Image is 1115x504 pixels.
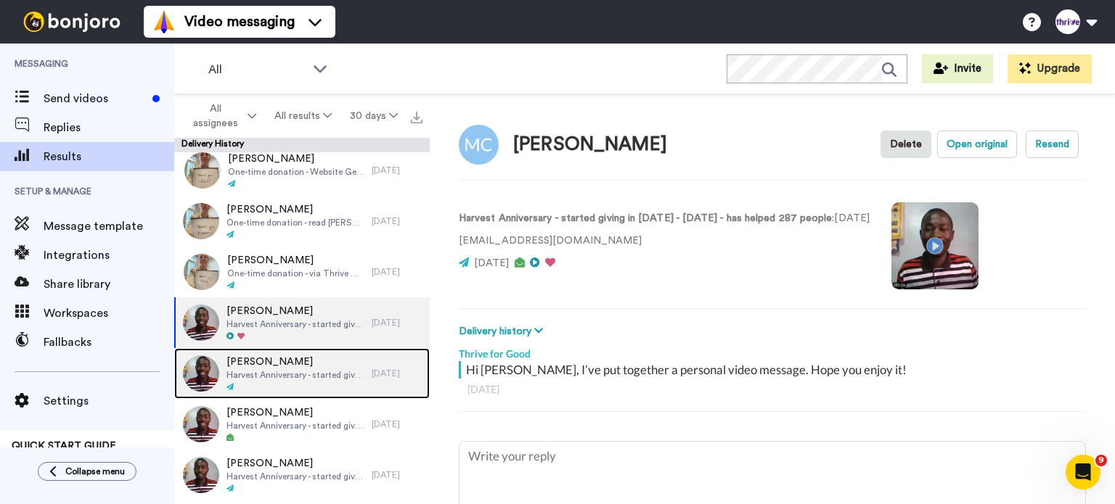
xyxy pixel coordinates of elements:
span: All [208,61,306,78]
span: [PERSON_NAME] [226,355,364,369]
button: Delivery history [459,323,547,339]
img: 989baa64-559d-4bd2-ad73-6a612d3e0043-thumb.jpg [183,457,219,493]
img: bj-logo-header-white.svg [17,12,126,32]
span: One-time donation - read [PERSON_NAME]'s email about our work in a refugee camp in [GEOGRAPHIC_DATA] [226,217,364,228]
img: c2b3f03e-452d-482f-9dda-df1bdc0acb1d-thumb.jpg [183,355,219,392]
div: [DATE] [372,165,422,176]
span: Video messaging [184,12,295,32]
img: 97f778f0-ff52-490e-adf7-862859fe56b6-thumb.jpg [183,406,219,442]
a: [PERSON_NAME]Harvest Anniversary - started giving in [DATE] - [DATE] - has helped 287 people[DATE] [174,297,430,348]
img: f8b99a1d-b03f-41e0-9de7-acd5c8586ad3-thumb.jpg [184,152,221,189]
span: [DATE] [474,258,509,268]
a: [PERSON_NAME]Harvest Anniversary - started giving in [DATE] - [DATE] - has helped 69 people[DATE] [174,348,430,399]
span: All assignees [186,102,245,131]
span: Results [44,148,174,165]
button: Delete [881,131,931,158]
span: Harvest Anniversary - started giving in [DATE] - [DATE] - has helped 1,040 people [226,471,364,482]
button: All assignees [177,96,266,136]
button: All results [266,103,341,129]
strong: Harvest Anniversary - started giving in [DATE] - [DATE] - has helped 287 people [459,213,832,223]
p: : [DATE] [459,211,870,226]
div: [DATE] [467,382,1077,397]
button: Collapse menu [38,462,136,481]
div: [DATE] [372,317,422,329]
a: [PERSON_NAME]Harvest Anniversary - started giving in [DATE] - [DATE] - has helped 131 people[DATE] [174,399,430,450]
div: [DATE] [372,368,422,379]
div: Hi [PERSON_NAME], I’ve put together a personal video message. Hope you enjoy it! [466,361,1082,379]
span: One-time donation - via Thrive Gardening Academy [227,268,364,279]
span: [PERSON_NAME] [226,304,364,318]
a: [PERSON_NAME]One-time donation - via Thrive Gardening Academy[DATE] [174,247,430,297]
div: [DATE] [372,266,422,278]
div: Delivery History [174,138,430,152]
img: 08af8b45-d29f-42be-8668-0a3dc281e5ef-thumb.jpg [183,203,219,239]
a: [PERSON_NAME]One-time donation - Website General Donations[DATE] [174,145,430,196]
button: Invite [922,54,993,83]
img: export.svg [411,112,422,123]
span: Harvest Anniversary - started giving in [DATE] - [DATE] - has helped 287 people [226,318,364,330]
span: [PERSON_NAME] [226,456,364,471]
div: [DATE] [372,215,422,227]
div: [DATE] [372,469,422,481]
p: [EMAIL_ADDRESS][DOMAIN_NAME] [459,234,870,249]
span: Workspaces [44,305,174,322]
span: Harvest Anniversary - started giving in [DATE] - [DATE] - has helped 69 people [226,369,364,381]
img: 85f5bd1c-6e0c-41a5-b2d7-dd4e8ed1a872-thumb.jpg [183,305,219,341]
span: Collapse menu [65,466,125,477]
a: [PERSON_NAME]One-time donation - read [PERSON_NAME]'s email about our work in a refugee camp in [... [174,196,430,247]
span: Message template [44,218,174,235]
span: [PERSON_NAME] [226,202,364,217]
span: Send videos [44,90,147,107]
span: One-time donation - Website General Donations [228,166,364,178]
span: Harvest Anniversary - started giving in [DATE] - [DATE] - has helped 131 people [226,420,364,431]
button: Upgrade [1008,54,1092,83]
div: [PERSON_NAME] [513,134,667,155]
div: [DATE] [372,418,422,430]
img: Image of Millie Carter [459,125,499,165]
span: [PERSON_NAME] [226,405,364,420]
button: Open original [937,131,1017,158]
span: QUICK START GUIDE [12,441,116,451]
span: [PERSON_NAME] [228,152,364,166]
span: Fallbacks [44,334,174,351]
span: 9 [1095,455,1107,466]
a: [PERSON_NAME]Harvest Anniversary - started giving in [DATE] - [DATE] - has helped 1,040 people[DATE] [174,450,430,500]
span: Settings [44,392,174,410]
button: Resend [1026,131,1079,158]
span: Share library [44,276,174,293]
button: Export all results that match these filters now. [407,105,427,127]
button: 30 days [340,103,407,129]
span: Integrations [44,247,174,264]
span: [PERSON_NAME] [227,253,364,268]
img: vm-color.svg [152,10,176,33]
span: Replies [44,119,174,136]
img: 6c4faa1d-e5f2-44de-90af-3bef83fe87d5-thumb.jpg [184,254,220,290]
div: Thrive for Good [459,339,1086,361]
iframe: Intercom live chat [1066,455,1100,489]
